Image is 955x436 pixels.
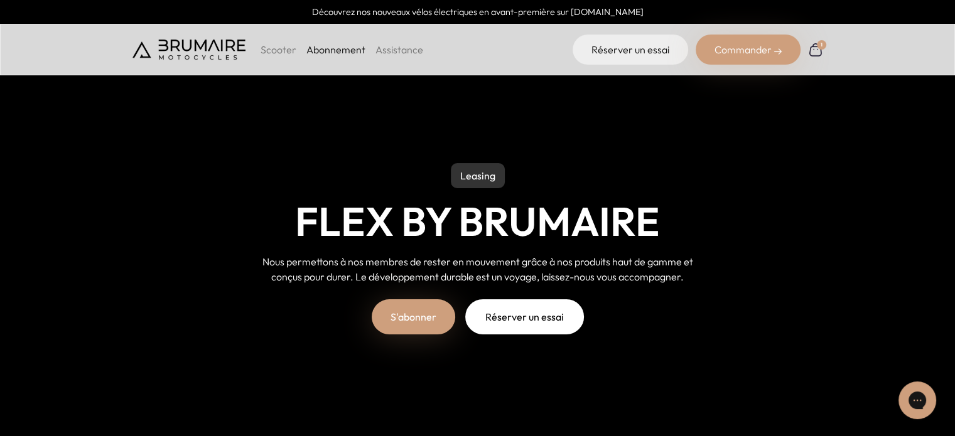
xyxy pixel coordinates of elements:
[261,42,296,57] p: Scooter
[375,43,423,56] a: Assistance
[573,35,688,65] a: Réserver un essai
[774,48,782,55] img: right-arrow-2.png
[372,299,455,334] a: S'abonner
[465,299,584,334] a: Réserver un essai
[892,377,942,423] iframe: Gorgias live chat messenger
[817,40,826,50] div: 1
[451,163,505,188] p: Leasing
[696,35,801,65] div: Commander
[295,198,660,245] h1: Flex by Brumaire
[808,42,823,57] a: 1
[132,40,245,60] img: Brumaire Motocycles
[262,255,693,283] span: Nous permettons à nos membres de rester en mouvement grâce à nos produits haut de gamme et conçus...
[306,43,365,56] a: Abonnement
[808,42,823,57] img: Panier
